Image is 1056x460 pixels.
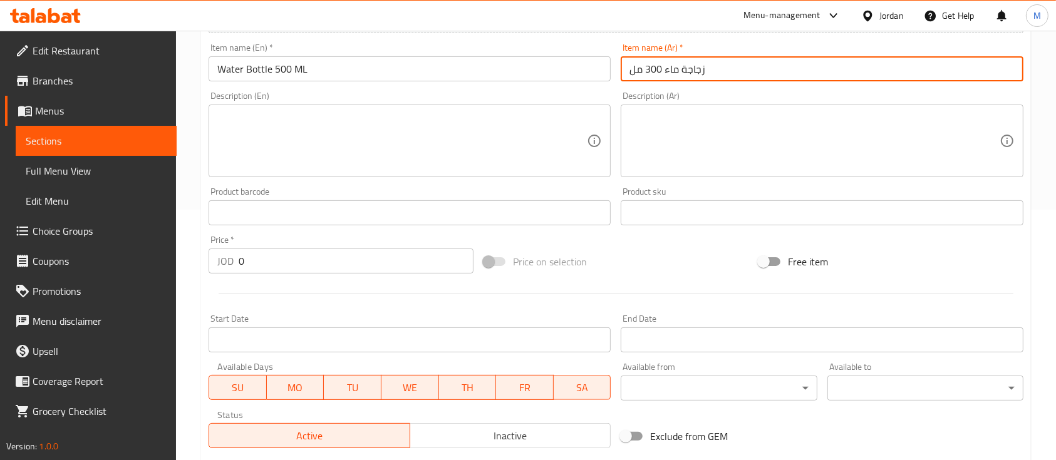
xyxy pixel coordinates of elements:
[554,375,611,400] button: SA
[35,103,167,118] span: Menus
[33,344,167,359] span: Upsell
[5,396,177,426] a: Grocery Checklist
[513,254,587,269] span: Price on selection
[214,427,405,445] span: Active
[5,66,177,96] a: Branches
[217,253,234,268] p: JOD
[16,126,177,156] a: Sections
[26,133,167,148] span: Sections
[33,223,167,238] span: Choice Groups
[324,375,381,400] button: TU
[5,306,177,336] a: Menu disclaimer
[26,193,167,208] span: Edit Menu
[496,375,554,400] button: FR
[879,9,904,23] div: Jordan
[39,438,58,454] span: 1.0.0
[386,379,434,397] span: WE
[650,429,728,444] span: Exclude from GEM
[788,254,828,269] span: Free item
[6,438,37,454] span: Version:
[5,96,177,126] a: Menus
[16,156,177,186] a: Full Menu View
[501,379,549,397] span: FR
[33,314,167,329] span: Menu disclaimer
[33,253,167,268] span: Coupons
[621,200,1023,225] input: Please enter product sku
[209,423,410,448] button: Active
[444,379,492,397] span: TH
[329,379,376,397] span: TU
[621,376,817,401] div: ​
[5,246,177,276] a: Coupons
[827,376,1023,401] div: ​
[214,379,262,397] span: SU
[209,375,267,400] button: SU
[621,56,1023,81] input: Enter name Ar
[415,427,606,445] span: Inactive
[410,423,611,448] button: Inactive
[5,36,177,66] a: Edit Restaurant
[33,73,167,88] span: Branches
[272,379,319,397] span: MO
[5,336,177,366] a: Upsell
[5,216,177,246] a: Choice Groups
[33,43,167,58] span: Edit Restaurant
[33,284,167,299] span: Promotions
[26,163,167,178] span: Full Menu View
[209,200,611,225] input: Please enter product barcode
[5,366,177,396] a: Coverage Report
[439,375,497,400] button: TH
[743,8,820,23] div: Menu-management
[559,379,606,397] span: SA
[5,276,177,306] a: Promotions
[239,248,474,273] input: Please enter price
[33,404,167,419] span: Grocery Checklist
[1033,9,1041,23] span: M
[267,375,324,400] button: MO
[16,186,177,216] a: Edit Menu
[33,374,167,389] span: Coverage Report
[209,56,611,81] input: Enter name En
[381,375,439,400] button: WE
